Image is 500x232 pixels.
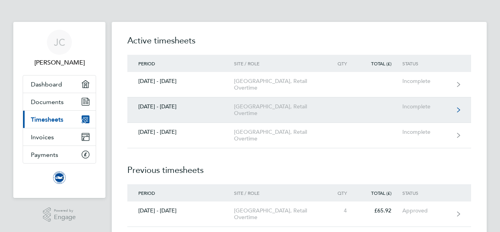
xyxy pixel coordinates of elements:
[43,207,76,222] a: Powered byEngage
[23,58,96,67] span: James Chamberlain
[234,207,323,221] div: [GEOGRAPHIC_DATA], Retail Overtime
[127,103,234,110] div: [DATE] - [DATE]
[402,103,450,110] div: Incomplete
[31,116,63,123] span: Timesheets
[13,22,105,198] nav: Main navigation
[234,78,323,91] div: [GEOGRAPHIC_DATA], Retail Overtime
[23,30,96,67] a: JC[PERSON_NAME]
[23,93,96,110] a: Documents
[402,78,450,85] div: Incomplete
[23,111,96,128] a: Timesheets
[234,129,323,142] div: [GEOGRAPHIC_DATA], Retail Overtime
[138,60,155,67] span: Period
[234,190,323,196] div: Site / Role
[23,146,96,163] a: Payments
[402,129,450,135] div: Incomplete
[127,78,234,85] div: [DATE] - [DATE]
[53,171,66,184] img: brightonandhovealbion-logo-retina.png
[31,81,62,88] span: Dashboard
[127,97,471,123] a: [DATE] - [DATE][GEOGRAPHIC_DATA], Retail OvertimeIncomplete
[234,103,323,117] div: [GEOGRAPHIC_DATA], Retail Overtime
[358,61,402,66] div: Total (£)
[127,148,471,184] h2: Previous timesheets
[402,207,450,214] div: Approved
[127,34,471,55] h2: Active timesheets
[138,190,155,196] span: Period
[54,37,65,47] span: JC
[54,207,76,214] span: Powered by
[402,190,450,196] div: Status
[31,133,54,141] span: Invoices
[323,190,358,196] div: Qty
[358,190,402,196] div: Total (£)
[31,98,64,106] span: Documents
[358,207,402,214] div: £65.92
[127,207,234,214] div: [DATE] - [DATE]
[323,207,358,214] div: 4
[234,61,323,66] div: Site / Role
[54,214,76,221] span: Engage
[127,129,234,135] div: [DATE] - [DATE]
[127,123,471,148] a: [DATE] - [DATE][GEOGRAPHIC_DATA], Retail OvertimeIncomplete
[323,61,358,66] div: Qty
[31,151,58,158] span: Payments
[23,76,96,93] a: Dashboard
[402,61,450,66] div: Status
[23,128,96,146] a: Invoices
[23,171,96,184] a: Go to home page
[127,72,471,97] a: [DATE] - [DATE][GEOGRAPHIC_DATA], Retail OvertimeIncomplete
[127,201,471,227] a: [DATE] - [DATE][GEOGRAPHIC_DATA], Retail Overtime4£65.92Approved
